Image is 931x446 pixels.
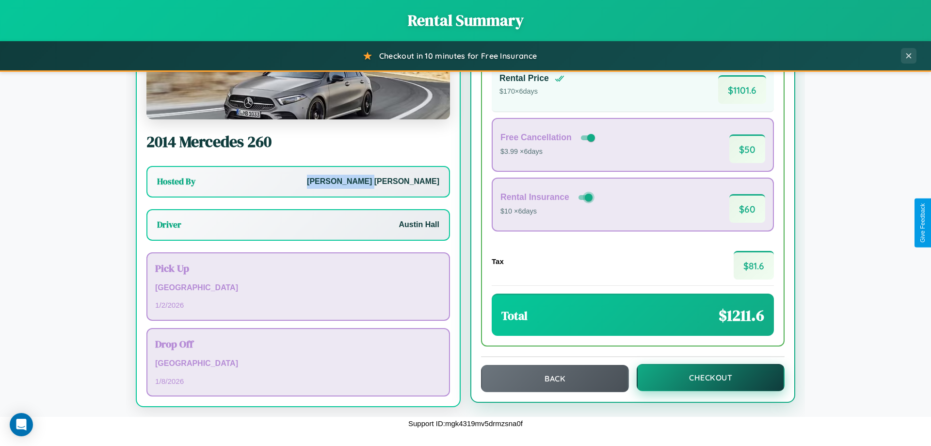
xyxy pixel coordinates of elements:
[729,194,765,223] span: $ 60
[157,219,181,231] h3: Driver
[499,73,549,83] h4: Rental Price
[155,357,441,371] p: [GEOGRAPHIC_DATA]
[492,257,504,265] h4: Tax
[307,175,439,189] p: [PERSON_NAME] [PERSON_NAME]
[155,281,441,295] p: [GEOGRAPHIC_DATA]
[500,205,594,218] p: $10 × 6 days
[500,192,569,202] h4: Rental Insurance
[729,134,765,163] span: $ 50
[399,218,439,232] p: Austin Hall
[499,85,564,98] p: $ 170 × 6 days
[481,365,629,392] button: Back
[719,305,764,326] span: $ 1211.6
[718,75,766,104] span: $ 1101.6
[157,176,195,187] h3: Hosted By
[155,337,441,351] h3: Drop Off
[919,203,926,243] div: Give Feedback
[379,51,537,61] span: Checkout in 10 minutes for Free Insurance
[408,417,523,430] p: Support ID: mgk4319mv5drmzsna0f
[500,132,572,143] h4: Free Cancellation
[500,146,597,158] p: $3.99 × 6 days
[155,375,441,388] p: 1 / 8 / 2026
[10,413,33,436] div: Open Intercom Messenger
[637,364,785,391] button: Checkout
[155,298,441,312] p: 1 / 2 / 2026
[146,131,450,152] h2: 2014 Mercedes 260
[501,308,528,324] h3: Total
[734,251,774,280] span: $ 81.6
[10,10,921,31] h1: Rental Summary
[155,261,441,275] h3: Pick Up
